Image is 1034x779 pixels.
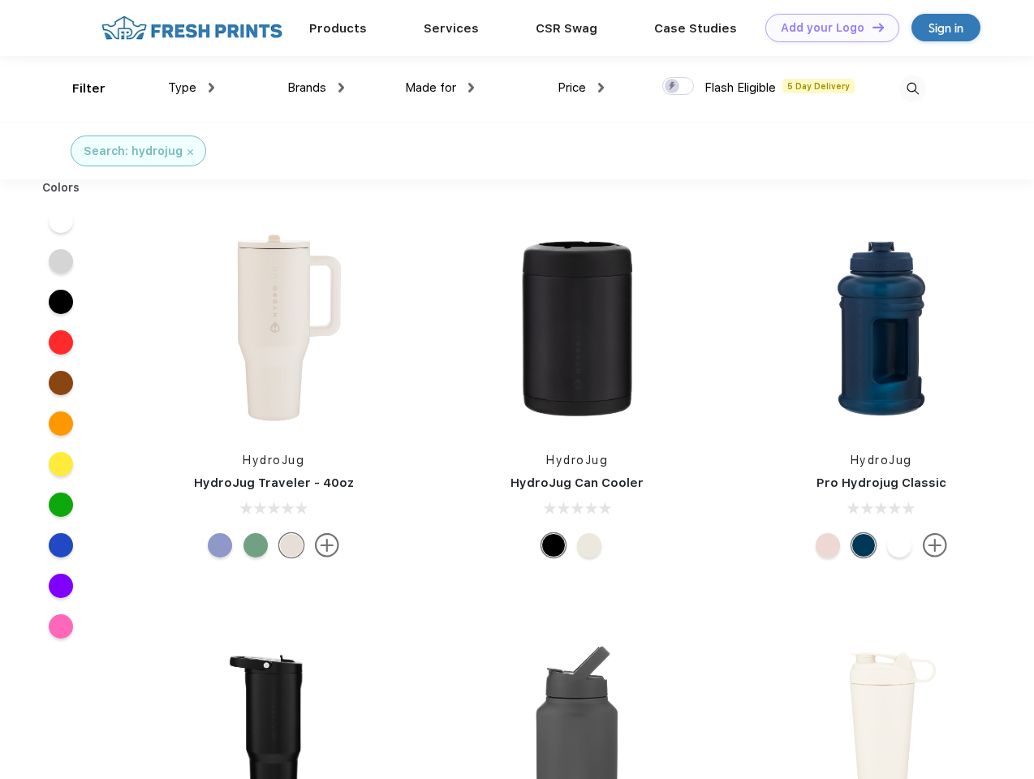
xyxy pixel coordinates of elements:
span: Flash Eligible [704,80,776,95]
a: Pro Hydrojug Classic [816,476,946,490]
img: func=resize&h=266 [773,220,989,436]
img: desktop_search.svg [899,75,926,102]
img: DT [872,23,884,32]
img: dropdown.png [338,83,344,93]
a: Sign in [911,14,980,41]
img: func=resize&h=266 [166,220,381,436]
div: Add your Logo [781,21,864,35]
a: HydroJug [546,454,608,467]
span: Type [168,80,196,95]
div: Filter [72,80,106,98]
a: HydroJug [243,454,304,467]
div: Black [541,533,566,557]
img: filter_cancel.svg [187,149,193,155]
div: Search: hydrojug [84,143,183,160]
span: 5 Day Delivery [782,79,855,93]
img: dropdown.png [468,83,474,93]
div: Pink Sand [816,533,840,557]
a: Products [309,21,367,36]
img: more.svg [923,533,947,557]
div: Sage [243,533,268,557]
img: dropdown.png [598,83,604,93]
div: Peri [208,533,232,557]
div: White [887,533,911,557]
div: Sign in [928,19,963,37]
a: HydroJug Can Cooler [511,476,644,490]
span: Made for [405,80,456,95]
div: Cream [279,533,304,557]
div: Colors [30,179,93,196]
div: Navy [851,533,876,557]
img: func=resize&h=266 [469,220,685,436]
div: Cream [577,533,601,557]
img: fo%20logo%202.webp [97,14,287,42]
span: Price [558,80,586,95]
span: Brands [287,80,326,95]
a: HydroJug Traveler - 40oz [194,476,354,490]
img: more.svg [315,533,339,557]
a: HydroJug [851,454,912,467]
img: dropdown.png [209,83,214,93]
